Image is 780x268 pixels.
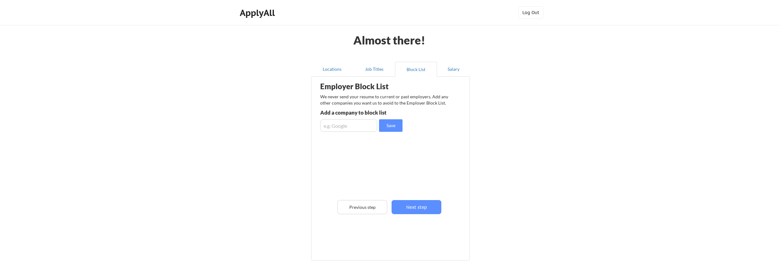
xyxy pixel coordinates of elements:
[392,200,441,214] button: Next step
[346,34,433,46] div: Almost there!
[320,119,377,132] input: e.g. Google
[395,62,437,77] button: Block List
[337,200,387,214] button: Previous step
[240,8,277,18] div: ApplyAll
[518,6,543,19] button: Log Out
[353,62,395,77] button: Job Titles
[320,94,452,106] div: We never send your resume to current or past employers. Add any other companies you want us to av...
[320,110,412,115] div: Add a company to block list
[320,83,418,90] div: Employer Block List
[311,62,353,77] button: Locations
[379,119,403,132] button: Save
[437,62,470,77] button: Salary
